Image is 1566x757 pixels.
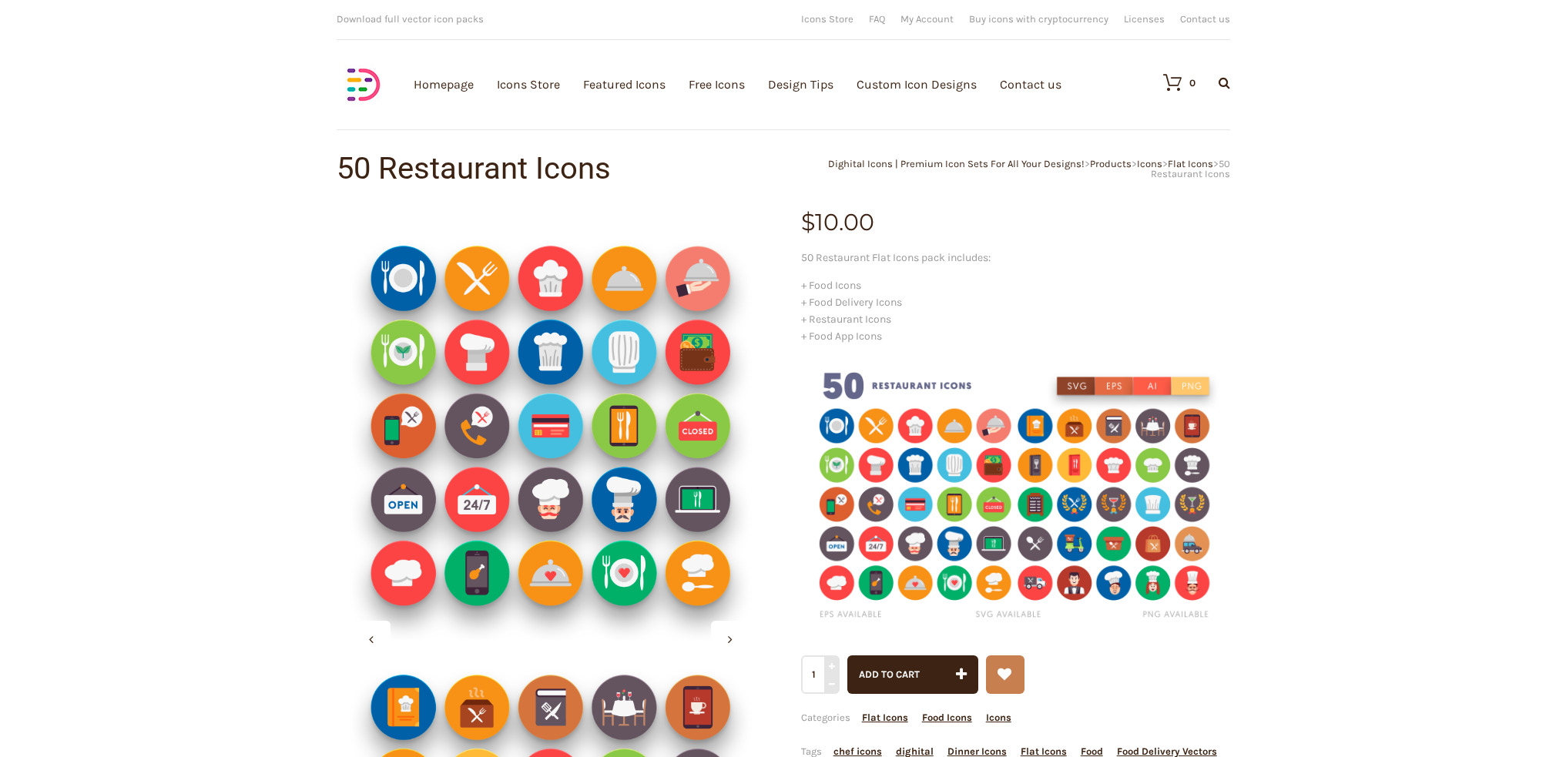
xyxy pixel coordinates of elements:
[801,208,815,236] span: $
[859,668,920,680] span: Add to cart
[1124,14,1165,24] a: Licenses
[337,211,766,640] img: Restaurant-Flat-Icons-Dighital-Shop-2
[337,13,484,25] span: Download full vector icon packs
[1168,158,1213,169] a: Flat Icons
[337,153,783,184] h1: 50 Restaurant Icons
[1189,78,1195,88] div: 0
[783,159,1230,179] div: > > > >
[828,158,1085,169] a: Dighital Icons | Premium Icon Sets For All Your Designs!
[1151,158,1230,179] span: 50 Restaurant Icons
[1137,158,1162,169] a: Icons
[847,655,978,694] button: Add to cart
[801,14,853,24] a: Icons Store
[801,208,874,236] bdi: 10.00
[900,14,954,24] a: My Account
[1180,14,1230,24] a: Contact us
[1090,158,1132,169] a: Products
[969,14,1108,24] a: Buy icons with cryptocurrency
[1148,73,1195,92] a: 0
[869,14,885,24] a: FAQ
